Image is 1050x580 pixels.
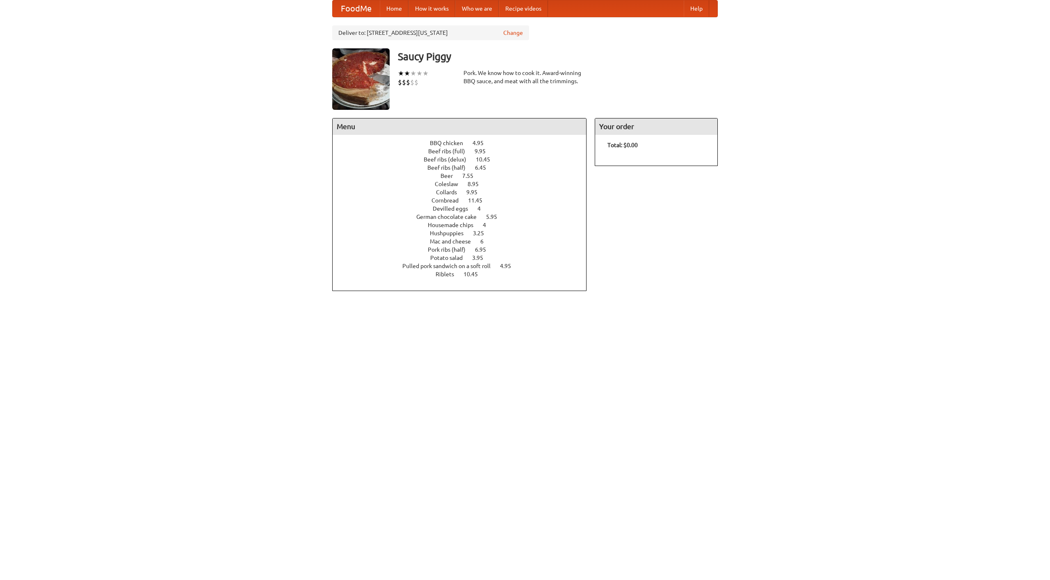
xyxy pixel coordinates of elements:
li: $ [410,78,414,87]
li: $ [414,78,418,87]
span: Housemade chips [428,222,482,228]
a: Cornbread 11.45 [431,197,498,204]
b: Total: $0.00 [607,142,638,148]
a: BBQ chicken 4.95 [430,140,499,146]
span: 5.95 [486,214,505,220]
a: Coleslaw 8.95 [435,181,494,187]
a: Housemade chips 4 [428,222,501,228]
span: 11.45 [468,197,491,204]
span: 6 [480,238,492,245]
a: FoodMe [333,0,380,17]
span: 3.25 [473,230,492,237]
div: Deliver to: [STREET_ADDRESS][US_STATE] [332,25,529,40]
span: 6.45 [475,164,494,171]
h4: Your order [595,118,717,135]
div: Pork. We know how to cook it. Award-winning BBQ sauce, and meat with all the trimmings. [463,69,587,85]
a: How it works [409,0,455,17]
a: Pulled pork sandwich on a soft roll 4.95 [402,263,526,269]
a: Devilled eggs 4 [433,205,496,212]
h3: Saucy Piggy [398,48,718,65]
a: Collards 9.95 [436,189,493,196]
a: German chocolate cake 5.95 [416,214,512,220]
span: 4 [477,205,489,212]
span: BBQ chicken [430,140,471,146]
span: 4.95 [472,140,492,146]
li: ★ [398,69,404,78]
a: Pork ribs (half) 6.95 [428,246,501,253]
span: Mac and cheese [430,238,479,245]
span: 9.95 [466,189,486,196]
span: Collards [436,189,465,196]
a: Riblets 10.45 [436,271,493,277]
li: ★ [416,69,422,78]
a: Recipe videos [499,0,548,17]
a: Change [503,29,523,37]
span: Hushpuppies [430,230,472,237]
a: Beef ribs (delux) 10.45 [424,156,505,163]
img: angular.jpg [332,48,390,110]
li: ★ [404,69,410,78]
h4: Menu [333,118,586,135]
span: Devilled eggs [433,205,476,212]
a: Help [684,0,709,17]
li: ★ [422,69,429,78]
span: 10.45 [476,156,498,163]
span: 10.45 [463,271,486,277]
a: Beer 7.55 [441,173,488,179]
li: $ [406,78,410,87]
span: Beef ribs (full) [428,148,473,155]
a: Mac and cheese 6 [430,238,499,245]
span: Beef ribs (delux) [424,156,475,163]
span: Potato salad [430,255,471,261]
span: 6.95 [475,246,494,253]
span: 9.95 [475,148,494,155]
a: Beef ribs (full) 9.95 [428,148,501,155]
span: Beer [441,173,461,179]
span: Pork ribs (half) [428,246,474,253]
span: Riblets [436,271,462,277]
li: $ [402,78,406,87]
span: German chocolate cake [416,214,485,220]
span: 4.95 [500,263,519,269]
span: Cornbread [431,197,467,204]
span: Pulled pork sandwich on a soft roll [402,263,499,269]
a: Hushpuppies 3.25 [430,230,499,237]
span: 7.55 [462,173,482,179]
a: Home [380,0,409,17]
a: Potato salad 3.95 [430,255,498,261]
a: Who we are [455,0,499,17]
a: Beef ribs (half) 6.45 [427,164,501,171]
span: Coleslaw [435,181,466,187]
span: 4 [483,222,494,228]
li: $ [398,78,402,87]
span: 8.95 [468,181,487,187]
span: Beef ribs (half) [427,164,474,171]
li: ★ [410,69,416,78]
span: 3.95 [472,255,491,261]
